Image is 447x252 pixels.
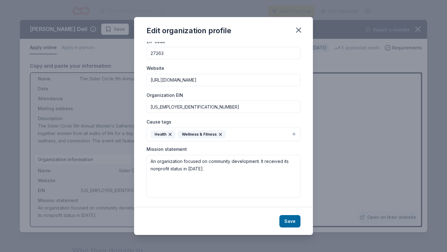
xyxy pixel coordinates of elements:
[178,130,226,138] div: Wellness & Fitness
[147,146,187,152] label: Mission statement
[147,128,300,141] button: HealthWellness & Fitness
[147,47,300,59] input: 12345 (U.S. only)
[147,101,300,113] input: 12-3456789
[147,26,231,36] div: Edit organization profile
[147,155,300,198] textarea: An organization focused on community development. It received its nonprofit status in [DATE].
[147,92,183,98] label: Organization EIN
[147,119,171,125] label: Cause tags
[151,130,175,138] div: Health
[147,65,164,71] label: Website
[279,215,300,227] button: Save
